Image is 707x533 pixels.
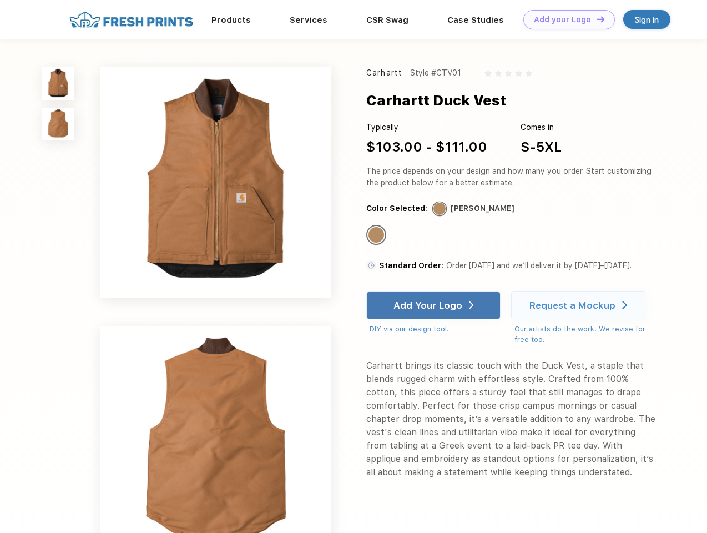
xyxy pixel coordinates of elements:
div: Sign in [635,13,659,26]
div: The price depends on your design and how many you order. Start customizing the product below for ... [366,165,656,189]
div: Comes in [521,122,562,133]
img: func=resize&h=640 [100,67,331,298]
img: gray_star.svg [526,70,532,77]
img: DT [597,16,604,22]
div: Add your Logo [534,15,591,24]
img: gray_star.svg [515,70,522,77]
div: Typically [366,122,487,133]
div: Our artists do the work! We revise for free too. [514,324,656,345]
div: Add Your Logo [393,300,462,311]
span: Order [DATE] and we’ll deliver it by [DATE]–[DATE]. [446,261,632,270]
div: DIY via our design tool. [370,324,501,335]
img: white arrow [622,301,627,309]
div: Request a Mockup [529,300,615,311]
div: S-5XL [521,137,562,157]
a: Products [211,15,251,25]
div: Style #CTV01 [410,67,461,79]
div: Carhartt brings its classic touch with the Duck Vest, a staple that blends rugged charm with effo... [366,359,656,479]
img: func=resize&h=100 [42,67,74,100]
div: Carhartt [366,67,402,79]
img: white arrow [469,301,474,309]
img: gray_star.svg [495,70,502,77]
div: Carhartt Brown [368,227,384,243]
img: gray_star.svg [484,70,491,77]
img: func=resize&h=100 [42,108,74,140]
div: Carhartt Duck Vest [366,90,506,111]
img: fo%20logo%202.webp [66,10,196,29]
div: [PERSON_NAME] [451,203,514,214]
div: Color Selected: [366,203,427,214]
img: standard order [366,260,376,270]
span: Standard Order: [379,261,443,270]
a: Sign in [623,10,670,29]
img: gray_star.svg [505,70,512,77]
div: $103.00 - $111.00 [366,137,487,157]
